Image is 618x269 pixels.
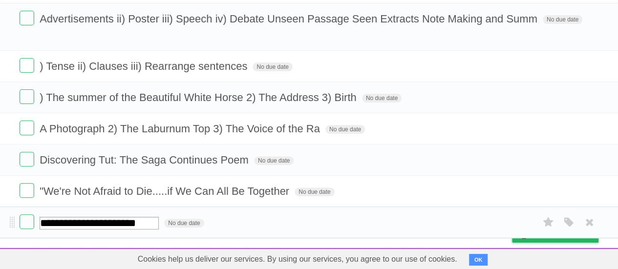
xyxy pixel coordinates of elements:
[254,156,294,165] span: No due date
[539,214,557,230] label: Star task
[40,91,359,103] span: ) The summer of the Beautiful White Horse 2) The Address 3) Birth
[20,89,34,104] label: Done
[40,60,250,72] span: ) Tense ii) Clauses iii) Rearrange sentences
[295,187,334,196] span: No due date
[164,219,204,228] span: No due date
[20,121,34,135] label: Done
[362,94,402,103] span: No due date
[20,11,34,25] label: Done
[40,123,322,135] span: A Photograph 2) The Laburnum Top 3) The Voice of the Ra
[20,214,34,229] label: Done
[20,58,34,73] label: Done
[469,254,488,266] button: OK
[253,62,292,71] span: No due date
[128,249,467,269] span: Cookies help us deliver our services. By using our services, you agree to our use of cookies.
[543,15,582,24] span: No due date
[40,13,540,25] span: Advertisements ii) Poster iii) Speech iv) Debate Unseen Passage Seen Extracts Note Making and Summ
[20,152,34,166] label: Done
[40,185,292,197] span: "We're Not Afraid to Die.....if We Can All Be Together
[20,183,34,198] label: Done
[325,125,365,134] span: No due date
[40,154,251,166] span: Discovering Tut: The Saga Continues Poem
[533,225,594,242] span: Buy me a coffee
